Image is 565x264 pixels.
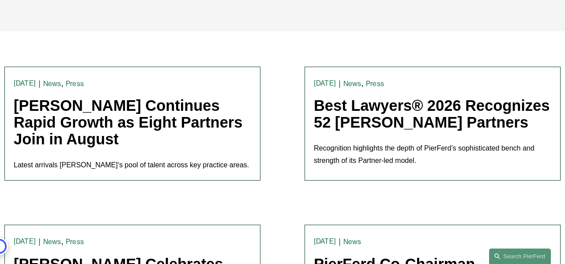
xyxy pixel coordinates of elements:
[14,80,36,87] time: [DATE]
[66,238,84,246] a: Press
[314,142,551,168] p: Recognition highlights the depth of PierFerd’s sophisticated bench and strength of its Partner-le...
[43,238,61,246] a: News
[314,97,550,131] a: Best Lawyers® 2026 Recognizes 52 [PERSON_NAME] Partners
[343,238,362,246] a: News
[366,79,384,88] a: Press
[314,80,336,87] time: [DATE]
[66,79,84,88] a: Press
[362,79,364,88] span: ,
[14,238,36,245] time: [DATE]
[489,249,551,264] a: Search this site
[61,79,64,88] span: ,
[14,159,251,172] p: Latest arrivals [PERSON_NAME]’s pool of talent across key practice areas.
[61,237,64,246] span: ,
[343,79,362,88] a: News
[14,97,242,147] a: [PERSON_NAME] Continues Rapid Growth as Eight Partners Join in August
[43,79,61,88] a: News
[314,238,336,245] time: [DATE]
